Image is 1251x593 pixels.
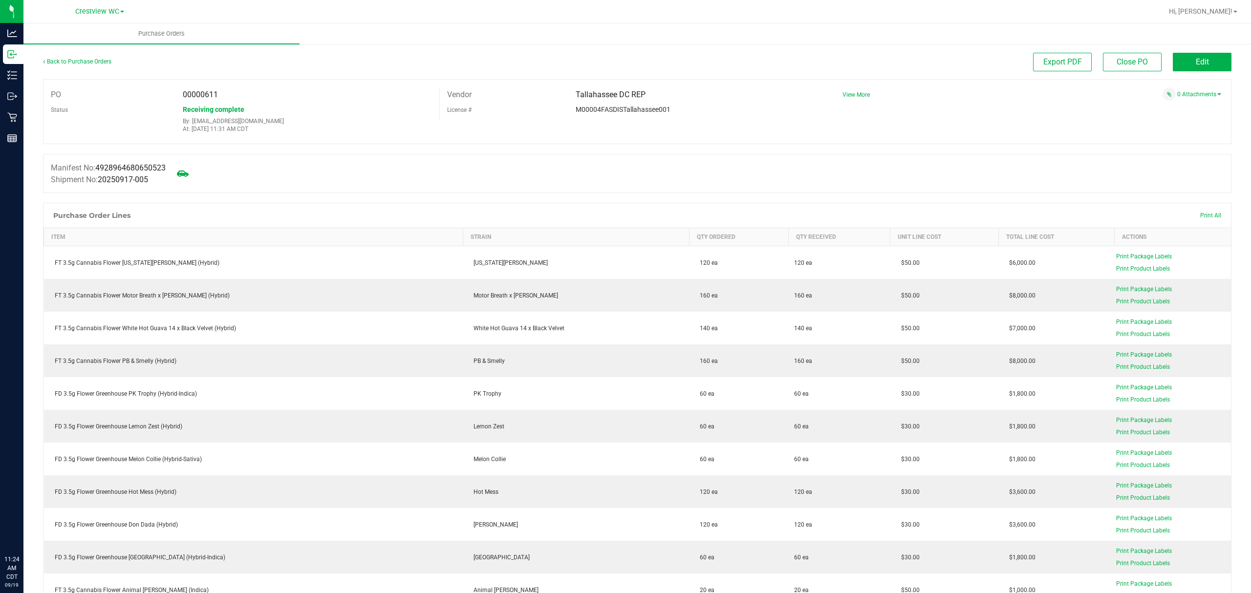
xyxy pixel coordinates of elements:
[1116,482,1172,489] span: Print Package Labels
[469,390,501,397] span: PK Trophy
[1116,580,1172,587] span: Print Package Labels
[173,164,193,183] span: Mark as not Arrived
[695,554,714,561] span: 60 ea
[469,423,504,430] span: Lemon Zest
[7,91,17,101] inline-svg: Outbound
[794,357,812,365] span: 160 ea
[50,455,457,464] div: FD 3.5g Flower Greenhouse Melon Collie (Hybrid-Sativa)
[896,390,920,397] span: $30.00
[183,126,432,132] p: At: [DATE] 11:31 AM CDT
[23,23,300,44] a: Purchase Orders
[794,455,809,464] span: 60 ea
[794,422,809,431] span: 60 ea
[794,389,809,398] span: 60 ea
[1004,259,1035,266] span: $6,000.00
[695,292,718,299] span: 160 ea
[1173,53,1231,71] button: Edit
[469,325,564,332] span: White Hot Guava 14 x Black Velvet
[50,291,457,300] div: FT 3.5g Cannabis Flower Motor Breath x [PERSON_NAME] (Hybrid)
[7,133,17,143] inline-svg: Reports
[98,175,148,184] span: 20250917-005
[842,91,870,98] a: View More
[50,553,457,562] div: FD 3.5g Flower Greenhouse [GEOGRAPHIC_DATA] (Hybrid-Indica)
[1004,521,1035,528] span: $3,600.00
[1116,331,1170,338] span: Print Product Labels
[1116,560,1170,567] span: Print Product Labels
[1004,390,1035,397] span: $1,800.00
[1116,396,1170,403] span: Print Product Labels
[1196,57,1209,66] span: Edit
[469,358,505,364] span: PB & Smelly
[469,488,498,495] span: Hot Mess
[695,325,718,332] span: 140 ea
[51,162,166,174] label: Manifest No:
[7,70,17,80] inline-svg: Inventory
[51,174,148,186] label: Shipment No:
[7,112,17,122] inline-svg: Retail
[75,7,119,16] span: Crestview WC
[1117,57,1148,66] span: Close PO
[1116,253,1172,260] span: Print Package Labels
[53,212,130,219] h1: Purchase Order Lines
[1116,384,1172,391] span: Print Package Labels
[1116,265,1170,272] span: Print Product Labels
[896,423,920,430] span: $30.00
[689,228,788,246] th: Qty Ordered
[469,259,548,266] span: [US_STATE][PERSON_NAME]
[50,324,457,333] div: FT 3.5g Cannabis Flower White Hot Guava 14 x Black Velvet (Hybrid)
[1116,462,1170,468] span: Print Product Labels
[695,423,714,430] span: 60 ea
[695,358,718,364] span: 160 ea
[896,456,920,463] span: $30.00
[1033,53,1092,71] button: Export PDF
[183,106,244,113] span: Receiving complete
[794,324,812,333] span: 140 ea
[896,292,920,299] span: $50.00
[794,520,812,529] span: 120 ea
[1116,494,1170,501] span: Print Product Labels
[896,554,920,561] span: $30.00
[695,488,718,495] span: 120 ea
[469,554,530,561] span: [GEOGRAPHIC_DATA]
[1163,87,1176,101] span: Attach a document
[183,118,432,125] p: By: [EMAIL_ADDRESS][DOMAIN_NAME]
[794,291,812,300] span: 160 ea
[7,28,17,38] inline-svg: Analytics
[10,515,39,544] iframe: Resource center
[1004,554,1035,561] span: $1,800.00
[1004,488,1035,495] span: $3,600.00
[576,90,646,99] span: Tallahassee DC REP
[50,422,457,431] div: FD 3.5g Flower Greenhouse Lemon Zest (Hybrid)
[1116,417,1172,424] span: Print Package Labels
[469,521,518,528] span: [PERSON_NAME]
[695,390,714,397] span: 60 ea
[447,87,472,102] label: Vendor
[896,521,920,528] span: $30.00
[50,258,457,267] div: FT 3.5g Cannabis Flower [US_STATE][PERSON_NAME] (Hybrid)
[1116,286,1172,293] span: Print Package Labels
[183,90,218,99] span: 00000611
[1116,363,1170,370] span: Print Product Labels
[4,581,19,589] p: 09/19
[51,87,61,102] label: PO
[890,228,998,246] th: Unit Line Cost
[7,49,17,59] inline-svg: Inbound
[1004,358,1035,364] span: $8,000.00
[50,487,457,496] div: FD 3.5g Flower Greenhouse Hot Mess (Hybrid)
[44,228,463,246] th: Item
[1004,423,1035,430] span: $1,800.00
[1116,298,1170,305] span: Print Product Labels
[4,555,19,581] p: 11:24 AM CDT
[1103,53,1162,71] button: Close PO
[1116,515,1172,522] span: Print Package Labels
[1177,91,1221,98] a: 0 Attachments
[896,358,920,364] span: $50.00
[695,521,718,528] span: 120 ea
[447,103,472,117] label: License #
[1116,429,1170,436] span: Print Product Labels
[50,520,457,529] div: FD 3.5g Flower Greenhouse Don Dada (Hybrid)
[1115,228,1231,246] th: Actions
[896,325,920,332] span: $50.00
[463,228,689,246] th: Strain
[125,29,198,38] span: Purchase Orders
